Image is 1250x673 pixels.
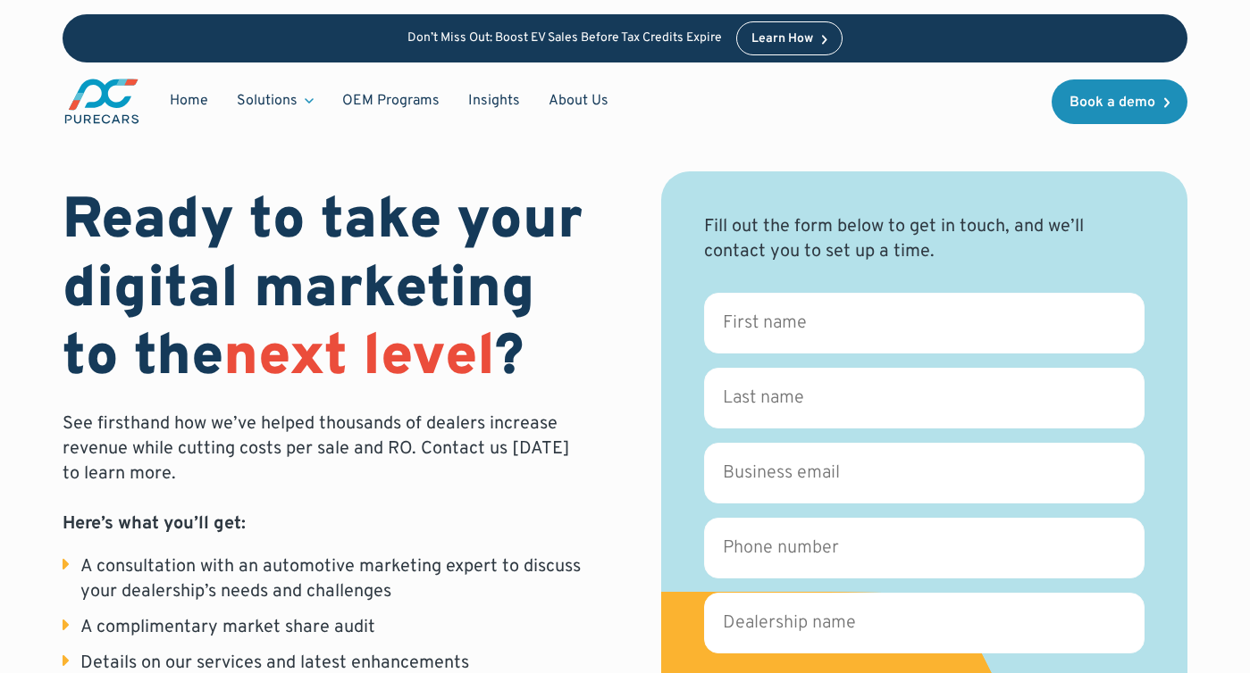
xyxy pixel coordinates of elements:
[704,593,1145,653] input: Dealership name
[222,84,328,118] div: Solutions
[63,512,246,536] strong: Here’s what you’ll get:
[704,518,1145,578] input: Phone number
[80,554,590,604] div: A consultation with an automotive marketing expert to discuss your dealership’s needs and challenges
[237,91,298,111] div: Solutions
[80,615,375,640] div: A complimentary market share audit
[328,84,454,118] a: OEM Programs
[704,293,1145,353] input: First name
[704,368,1145,428] input: Last name
[751,33,813,46] div: Learn How
[1070,96,1155,110] div: Book a demo
[454,84,534,118] a: Insights
[1052,79,1187,124] a: Book a demo
[63,188,590,394] h1: Ready to take your digital marketing to the ?
[223,322,495,395] span: next level
[704,443,1145,503] input: Business email
[407,31,722,46] p: Don’t Miss Out: Boost EV Sales Before Tax Credits Expire
[155,84,222,118] a: Home
[63,77,141,126] img: purecars logo
[63,77,141,126] a: main
[736,21,843,55] a: Learn How
[704,214,1145,264] div: Fill out the form below to get in touch, and we’ll contact you to set up a time.
[534,84,623,118] a: About Us
[63,411,590,536] p: See firsthand how we’ve helped thousands of dealers increase revenue while cutting costs per sale...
